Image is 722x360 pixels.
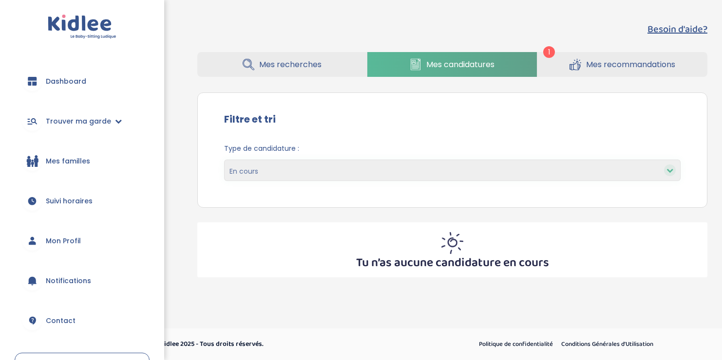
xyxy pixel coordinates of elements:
a: Trouver ma garde [15,104,150,139]
a: Mes recommandations [537,52,707,77]
a: Mon Profil [15,223,150,258]
p: © Kidlee 2025 - Tous droits réservés. [154,339,402,349]
a: Mes familles [15,144,150,179]
span: Contact [46,316,76,326]
a: Suivi horaires [15,183,150,218]
img: logo.svg [48,15,116,39]
span: Notifications [46,276,91,286]
span: Mes candidatures [426,58,494,71]
span: Trouver ma garde [46,116,111,126]
a: Notifications [15,263,150,298]
span: Mes familles [46,156,90,166]
span: 1 [543,46,555,58]
span: Mon Profil [46,236,81,246]
a: Mes recherches [197,52,367,77]
p: Tu n’as aucune candidature en cours [356,254,549,272]
a: Mes candidatures [367,52,537,77]
a: Dashboard [15,64,150,99]
span: Mes recommandations [586,58,675,71]
a: Conditions Générales d’Utilisation [558,338,657,351]
img: inscription_membre_sun.png [441,232,463,254]
span: Mes recherches [259,58,322,71]
span: Suivi horaires [46,196,93,206]
label: Filtre et tri [224,112,276,126]
button: Besoin d'aide? [647,22,707,36]
span: Type de candidature : [224,144,681,154]
a: Politique de confidentialité [475,338,556,351]
span: Dashboard [46,76,86,87]
a: Contact [15,303,150,338]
